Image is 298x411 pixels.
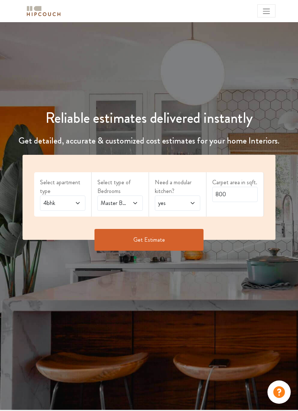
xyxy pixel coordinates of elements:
img: logo-horizontal.svg [25,5,62,17]
button: Toggle navigation [257,4,275,17]
span: Master Bedroom,Kids Room 1,Kids Room 2,Entertainment Den [99,199,128,207]
span: 4bhk [42,199,71,207]
label: Carpet area in sqft. [212,178,258,187]
input: Enter area sqft [212,187,258,202]
label: Need a modular kitchen? [155,178,200,196]
h4: Get detailed, accurate & customized cost estimates for your home Interiors. [4,136,294,146]
span: yes [157,199,186,207]
label: Select type of Bedrooms [97,178,143,196]
label: Select apartment type [40,178,85,196]
button: Get Estimate [94,229,204,251]
span: logo-horizontal.svg [25,3,62,19]
h1: Reliable estimates delivered instantly [4,109,294,127]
